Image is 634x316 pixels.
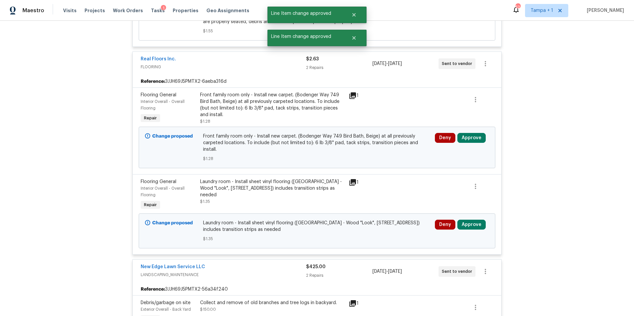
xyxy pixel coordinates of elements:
span: Work Orders [113,7,143,14]
span: FLOORING [141,64,306,70]
span: Line Item change approved [267,30,343,44]
button: Deny [435,133,455,143]
span: Debris/garbage on site [141,300,191,305]
b: Reference: [141,286,165,293]
span: Properties [173,7,198,14]
span: [DATE] [388,61,402,66]
span: $425.00 [306,265,326,269]
span: [DATE] [372,269,386,274]
span: Laundry room - Install sheet vinyl flooring ([GEOGRAPHIC_DATA] - Wood "Look", [STREET_ADDRESS]) i... [203,220,431,233]
span: $1.55 [203,28,431,34]
span: Interior Overall - Overall Flooring [141,186,185,197]
span: Repair [141,115,159,121]
div: 52 [515,4,520,11]
span: Visits [63,7,77,14]
span: Projects [85,7,105,14]
div: 3JJH69J5PMTX2-56a34f240 [133,283,501,295]
span: [DATE] [388,269,402,274]
span: $1.35 [203,236,431,242]
b: Change proposed [152,221,193,225]
span: Sent to vendor [442,268,475,275]
div: 3JJH69J5PMTX2-6aeba316d [133,76,501,87]
span: [DATE] [372,61,386,66]
span: Interior Overall - Overall Flooring [141,100,185,110]
div: 2 Repairs [306,64,372,71]
div: 1 [349,300,374,307]
b: Change proposed [152,134,193,139]
button: Close [343,8,365,21]
a: Real Floors Inc. [141,57,176,61]
div: Collect and remove of old branches and tree logs in backyard. [200,300,345,306]
span: Flooring General [141,93,176,97]
span: Flooring General [141,179,176,184]
div: 1 [349,178,374,186]
span: Maestro [22,7,44,14]
div: Laundry room - Install sheet vinyl flooring ([GEOGRAPHIC_DATA] - Wood "Look", [STREET_ADDRESS]) i... [200,178,345,198]
span: - [372,268,402,275]
button: Approve [457,133,486,143]
div: 1 [161,5,166,12]
div: Front family room only - Install new carpet. (Bodenger Way 749 Bird Bath, Beige) at all previousl... [200,92,345,118]
span: Exterior Overall - Back Yard [141,307,191,311]
a: New Edge Lawn Service LLC [141,265,205,269]
span: LANDSCAPING_MAINTENANCE [141,271,306,278]
span: Line Item change approved [267,7,343,20]
span: $1.28 [200,119,210,123]
span: Tasks [151,8,165,13]
div: 2 Repairs [306,272,372,279]
span: Sent to vendor [442,60,475,67]
span: Repair [141,202,159,208]
span: Geo Assignments [206,7,249,14]
span: Tampa + 1 [531,7,553,14]
span: - [372,60,402,67]
b: Reference: [141,78,165,85]
span: Front family room only - Install new carpet. (Bodenger Way 749 Bird Bath, Beige) at all previousl... [203,133,431,153]
span: $150.00 [200,307,216,311]
button: Close [343,31,365,45]
button: Approve [457,220,486,230]
button: Deny [435,220,455,230]
span: $1.28 [203,155,431,162]
span: $1.35 [200,200,210,204]
span: $2.63 [306,57,319,61]
span: [PERSON_NAME] [584,7,624,14]
div: 1 [349,92,374,100]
